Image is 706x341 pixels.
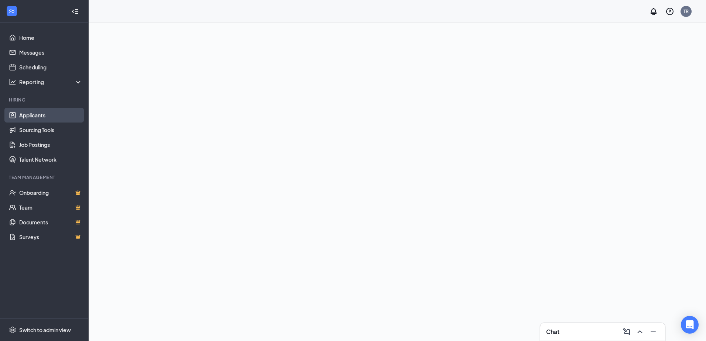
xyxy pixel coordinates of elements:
[634,326,646,338] button: ChevronUp
[9,174,81,180] div: Team Management
[19,30,82,45] a: Home
[19,215,82,230] a: DocumentsCrown
[649,7,658,16] svg: Notifications
[19,152,82,167] a: Talent Network
[665,7,674,16] svg: QuestionInfo
[683,8,689,14] div: TR
[19,123,82,137] a: Sourcing Tools
[19,137,82,152] a: Job Postings
[71,8,79,15] svg: Collapse
[19,326,71,334] div: Switch to admin view
[19,200,82,215] a: TeamCrown
[635,327,644,336] svg: ChevronUp
[9,78,16,86] svg: Analysis
[621,326,633,338] button: ComposeMessage
[681,316,699,334] div: Open Intercom Messenger
[546,328,559,336] h3: Chat
[19,60,82,75] a: Scheduling
[19,78,83,86] div: Reporting
[19,185,82,200] a: OnboardingCrown
[19,45,82,60] a: Messages
[622,327,631,336] svg: ComposeMessage
[8,7,16,15] svg: WorkstreamLogo
[647,326,659,338] button: Minimize
[19,108,82,123] a: Applicants
[19,230,82,244] a: SurveysCrown
[9,326,16,334] svg: Settings
[9,97,81,103] div: Hiring
[649,327,658,336] svg: Minimize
